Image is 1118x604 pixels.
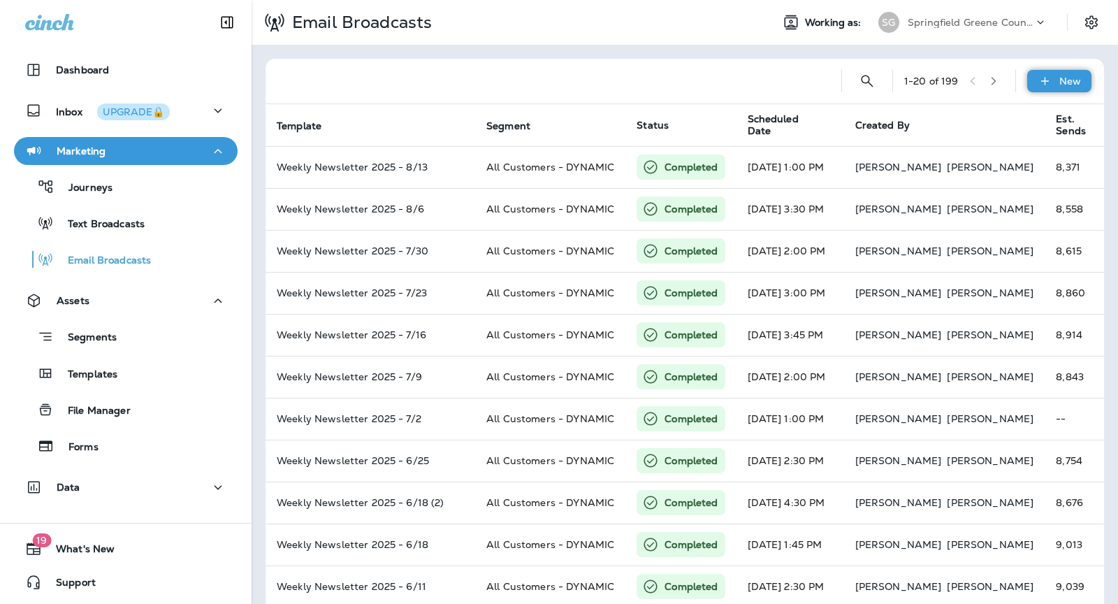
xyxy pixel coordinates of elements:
p: Completed [665,454,718,468]
span: All Customers - DYNAMIC [486,496,614,509]
button: Support [14,568,238,596]
p: [PERSON_NAME] [947,329,1033,340]
p: Weekly Newsletter 2025 - 8/6 [277,203,464,215]
p: Completed [665,286,718,300]
button: UPGRADE🔒 [97,103,170,120]
span: Est. Sends [1056,113,1086,137]
td: -- [1045,398,1110,440]
p: [PERSON_NAME] [947,161,1033,173]
td: [DATE] 3:45 PM [736,314,844,356]
td: 8,914 [1045,314,1110,356]
p: [PERSON_NAME] [855,455,942,466]
button: 19What's New [14,535,238,563]
p: Completed [665,538,718,552]
p: Data [57,482,80,493]
button: Templates [14,359,238,388]
div: SG [878,12,899,33]
td: 8,676 [1045,482,1110,524]
p: [PERSON_NAME] [947,371,1033,382]
td: [DATE] 3:00 PM [736,272,844,314]
span: All Customers - DYNAMIC [486,412,614,425]
p: [PERSON_NAME] [855,203,942,215]
button: Forms [14,431,238,461]
td: [DATE] 1:45 PM [736,524,844,566]
button: Data [14,473,238,501]
span: Est. Sends [1056,113,1104,137]
td: [DATE] 2:00 PM [736,230,844,272]
p: [PERSON_NAME] [855,497,942,508]
p: [PERSON_NAME] [855,581,942,592]
p: [PERSON_NAME] [947,455,1033,466]
button: Email Broadcasts [14,245,238,274]
p: Completed [665,328,718,342]
td: [DATE] 4:30 PM [736,482,844,524]
span: All Customers - DYNAMIC [486,203,614,215]
p: Templates [54,368,117,382]
p: Weekly Newsletter 2025 - 6/18 [277,539,464,550]
span: All Customers - DYNAMIC [486,287,614,299]
p: [PERSON_NAME] [855,161,942,173]
button: Marketing [14,137,238,165]
p: [PERSON_NAME] [947,413,1033,424]
span: Segment [486,120,549,132]
p: [PERSON_NAME] [855,287,942,299]
span: Created By [855,119,910,131]
span: Template [277,120,321,132]
p: [PERSON_NAME] [947,539,1033,550]
p: Weekly Newsletter 2025 - 7/30 [277,245,464,257]
p: Completed [665,412,718,426]
button: Assets [14,287,238,315]
span: All Customers - DYNAMIC [486,245,614,257]
button: InboxUPGRADE🔒 [14,96,238,124]
p: [PERSON_NAME] [855,245,942,257]
button: Text Broadcasts [14,208,238,238]
p: Springfield Greene County Parks and Golf [908,17,1033,28]
p: Email Broadcasts [54,254,151,268]
span: Working as: [805,17,864,29]
p: [PERSON_NAME] [855,539,942,550]
button: Search Email Broadcasts [853,67,881,95]
p: New [1059,75,1081,87]
span: All Customers - DYNAMIC [486,329,614,341]
p: Inbox [56,103,170,118]
p: Dashboard [56,64,109,75]
td: 8,843 [1045,356,1110,398]
td: 8,615 [1045,230,1110,272]
button: Dashboard [14,56,238,84]
p: Weekly Newsletter 2025 - 7/16 [277,329,464,340]
span: All Customers - DYNAMIC [486,454,614,467]
p: Weekly Newsletter 2025 - 7/2 [277,413,464,424]
p: File Manager [54,405,131,418]
p: Completed [665,580,718,594]
span: All Customers - DYNAMIC [486,538,614,551]
p: [PERSON_NAME] [947,287,1033,299]
div: 1 - 20 of 199 [904,75,959,87]
span: 19 [32,533,51,547]
p: Weekly Newsletter 2025 - 6/11 [277,581,464,592]
p: Assets [57,295,89,306]
p: Weekly Newsletter 2025 - 7/23 [277,287,464,299]
td: 8,558 [1045,188,1110,230]
p: Text Broadcasts [54,218,145,231]
td: 8,754 [1045,440,1110,482]
td: 8,860 [1045,272,1110,314]
p: [PERSON_NAME] [855,371,942,382]
span: Support [42,577,96,594]
p: [PERSON_NAME] [947,245,1033,257]
p: Completed [665,244,718,258]
p: Weekly Newsletter 2025 - 7/9 [277,371,464,382]
p: Journeys [55,182,112,195]
span: All Customers - DYNAMIC [486,161,614,173]
span: All Customers - DYNAMIC [486,580,614,593]
p: [PERSON_NAME] [947,497,1033,508]
p: [PERSON_NAME] [947,203,1033,215]
td: 8,371 [1045,146,1110,188]
button: Settings [1079,10,1104,35]
p: Forms [55,441,99,454]
p: Email Broadcasts [286,12,432,33]
td: 9,013 [1045,524,1110,566]
p: Completed [665,202,718,216]
p: Completed [665,370,718,384]
p: [PERSON_NAME] [855,329,942,340]
p: Weekly Newsletter 2025 - 6/18 (2) [277,497,464,508]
